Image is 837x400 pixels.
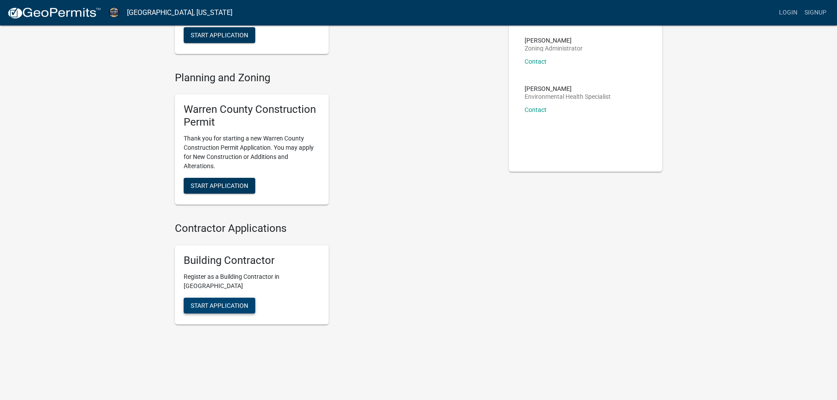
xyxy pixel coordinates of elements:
span: Start Application [191,182,248,189]
img: Warren County, Iowa [108,7,120,18]
h4: Planning and Zoning [175,72,496,84]
p: Thank you for starting a new Warren County Construction Permit Application. You may apply for New... [184,134,320,171]
span: Start Application [191,302,248,309]
p: [PERSON_NAME] [525,37,583,43]
a: Login [775,4,801,21]
span: Start Application [191,31,248,38]
button: Start Application [184,298,255,314]
button: Start Application [184,178,255,194]
a: Contact [525,106,547,113]
a: [GEOGRAPHIC_DATA], [US_STATE] [127,5,232,20]
h5: Building Contractor [184,254,320,267]
h4: Contractor Applications [175,222,496,235]
p: Register as a Building Contractor in [GEOGRAPHIC_DATA] [184,272,320,291]
wm-workflow-list-section: Contractor Applications [175,222,496,332]
p: [PERSON_NAME] [525,86,611,92]
a: Signup [801,4,830,21]
h5: Warren County Construction Permit [184,103,320,129]
a: Contact [525,58,547,65]
p: Environmental Health Specialist [525,94,611,100]
p: Zoning Administrator [525,45,583,51]
button: Start Application [184,27,255,43]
